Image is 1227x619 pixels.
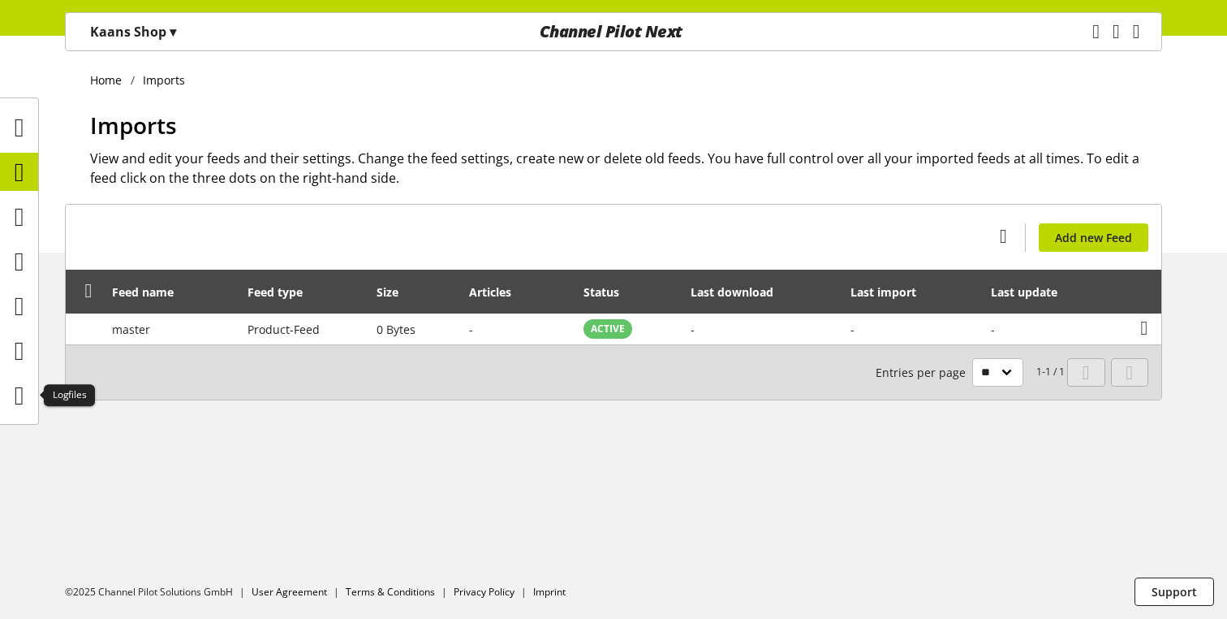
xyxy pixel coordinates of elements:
[876,358,1065,387] small: 1-1 / 1
[170,23,176,41] span: ▾
[65,585,252,600] li: ©2025 Channel Pilot Solutions GmbH
[991,284,1074,301] div: Last update
[691,322,695,337] span: -
[454,585,514,599] a: Privacy Policy
[591,322,625,336] span: ACTIVE
[1134,578,1214,606] button: Support
[346,585,435,599] a: Terms & Conditions
[80,282,97,299] span: Unlock to reorder rows
[377,284,415,301] div: Size
[1055,229,1132,246] span: Add new Feed
[377,322,415,337] span: 0 Bytes
[90,71,131,89] a: Home
[850,284,932,301] div: Last import
[1152,583,1197,600] span: Support
[44,384,95,407] div: Logfiles
[75,282,97,301] div: Unlock to reorder rows
[112,322,150,337] span: master
[90,110,177,141] span: Imports
[850,322,855,337] span: -
[691,284,790,301] div: Last download
[248,284,319,301] div: Feed type
[90,149,1162,188] h2: View and edit your feeds and their settings. Change the feed settings, create new or delete old f...
[991,322,995,337] span: -
[248,322,320,337] span: Product-Feed
[112,284,190,301] div: Feed name
[65,12,1162,51] nav: main navigation
[252,585,327,599] a: User Agreement
[90,22,176,41] p: Kaans Shop
[876,364,972,381] span: Entries per page
[533,585,566,599] a: Imprint
[583,284,635,301] div: Status
[1039,223,1148,252] a: Add new Feed
[469,322,473,337] span: -
[469,284,527,301] div: Articles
